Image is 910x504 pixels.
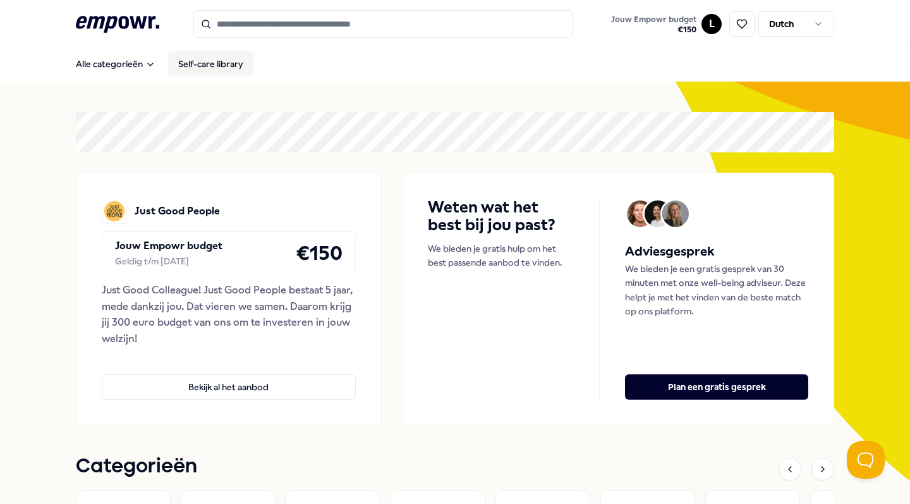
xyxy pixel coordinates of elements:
[102,199,127,224] img: Just Good People
[609,12,699,37] button: Jouw Empowr budget€150
[847,441,885,479] iframe: Help Scout Beacon - Open
[115,254,222,268] div: Geldig t/m [DATE]
[66,51,253,77] nav: Main
[168,51,253,77] a: Self-care library
[625,374,808,400] button: Plan een gratis gesprek
[662,200,689,227] img: Avatar
[611,15,696,25] span: Jouw Empowr budget
[102,282,356,347] div: Just Good Colleague! Just Good People bestaat 5 jaar, mede dankzij jou. Dat vieren we samen. Daar...
[115,238,222,254] p: Jouw Empowr budget
[76,451,197,482] h1: Categorieën
[193,10,573,38] input: Search for products, categories or subcategories
[135,203,220,219] p: Just Good People
[296,237,343,269] h4: € 150
[701,14,722,34] button: L
[428,242,574,270] p: We bieden je gratis hulp om het best passende aanbod te vinden.
[645,200,671,227] img: Avatar
[428,199,574,234] h4: Weten wat het best bij jou past?
[66,51,166,77] button: Alle categorieën
[611,25,696,35] span: € 150
[606,11,701,37] a: Jouw Empowr budget€150
[627,200,653,227] img: Avatar
[102,354,356,400] a: Bekijk al het aanbod
[625,242,808,262] h5: Adviesgesprek
[625,262,808,319] p: We bieden je een gratis gesprek van 30 minuten met onze well-being adviseur. Deze helpt je met he...
[102,374,356,400] button: Bekijk al het aanbod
